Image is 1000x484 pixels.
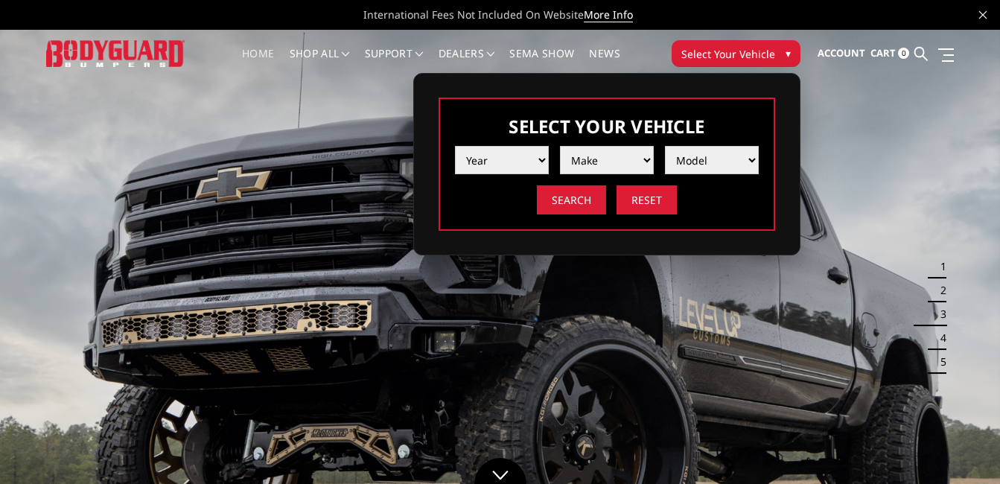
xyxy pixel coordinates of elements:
[931,350,946,374] button: 5 of 5
[870,46,896,60] span: Cart
[455,146,549,174] select: Please select the value from list.
[584,7,633,22] a: More Info
[474,458,526,484] a: Click to Down
[46,40,185,68] img: BODYGUARD BUMPERS
[672,40,800,67] button: Select Your Vehicle
[818,34,865,74] a: Account
[509,48,574,77] a: SEMA Show
[537,185,606,214] input: Search
[926,413,1000,484] iframe: Chat Widget
[681,46,775,62] span: Select Your Vehicle
[455,114,759,138] h3: Select Your Vehicle
[365,48,424,77] a: Support
[242,48,274,77] a: Home
[931,302,946,326] button: 3 of 5
[931,278,946,302] button: 2 of 5
[290,48,350,77] a: shop all
[617,185,677,214] input: Reset
[439,48,495,77] a: Dealers
[898,48,909,59] span: 0
[560,146,654,174] select: Please select the value from list.
[786,45,791,61] span: ▾
[818,46,865,60] span: Account
[931,326,946,350] button: 4 of 5
[931,255,946,278] button: 1 of 5
[870,34,909,74] a: Cart 0
[589,48,620,77] a: News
